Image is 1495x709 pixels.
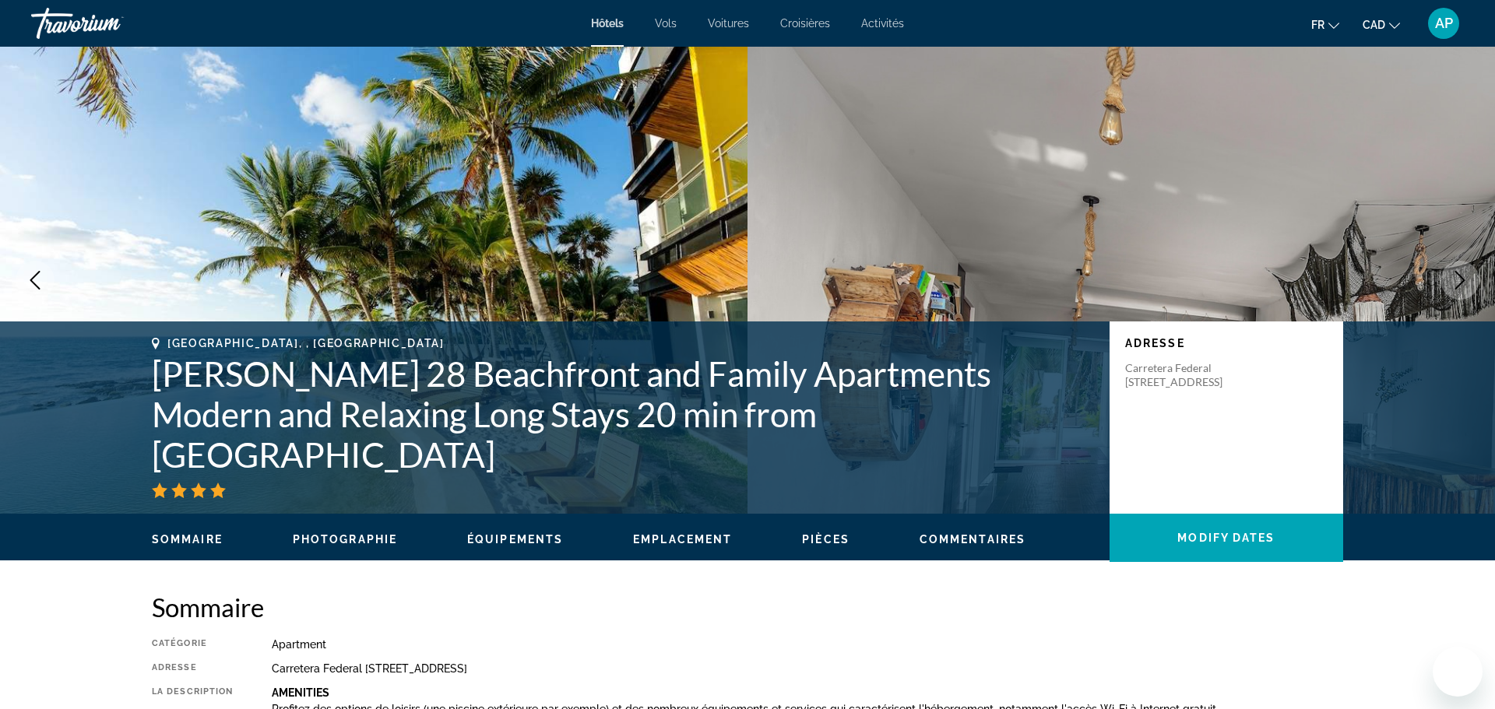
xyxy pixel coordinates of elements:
iframe: Bouton de lancement de la fenêtre de messagerie [1433,647,1483,697]
span: Pièces [802,533,850,546]
button: Sommaire [152,532,223,546]
span: Modify Dates [1177,532,1275,544]
a: Vols [655,17,677,30]
div: Carretera Federal [STREET_ADDRESS] [272,662,1343,675]
h1: [PERSON_NAME] 28 Beachfront and Family Apartments Modern and Relaxing Long Stays 20 min from [GEO... [152,353,1094,475]
h2: Sommaire [152,591,1343,623]
a: Hôtels [591,17,624,30]
button: Previous image [16,261,55,300]
a: Activités [861,17,904,30]
span: fr [1311,19,1324,31]
span: Équipements [467,533,563,546]
button: Change language [1311,13,1339,36]
a: Croisières [780,17,830,30]
p: Carretera Federal [STREET_ADDRESS] [1125,361,1250,389]
p: Adresse [1125,337,1328,349]
div: Catégorie [152,638,233,651]
span: AP [1435,16,1453,31]
span: Photographie [293,533,397,546]
button: Équipements [467,532,563,546]
a: Travorium [31,3,187,44]
div: Apartment [272,638,1343,651]
div: Adresse [152,662,233,675]
span: CAD [1363,19,1385,31]
span: Emplacement [633,533,732,546]
button: Pièces [802,532,850,546]
button: User Menu [1423,7,1464,40]
span: Commentaires [920,533,1025,546]
button: Modify Dates [1110,514,1343,562]
span: Sommaire [152,533,223,546]
button: Photographie [293,532,397,546]
b: Amenities [272,686,329,699]
button: Commentaires [920,532,1025,546]
button: Emplacement [633,532,732,546]
button: Next image [1440,261,1479,300]
span: [GEOGRAPHIC_DATA], , [GEOGRAPHIC_DATA] [167,337,445,349]
button: Change currency [1363,13,1400,36]
a: Voitures [708,17,749,30]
